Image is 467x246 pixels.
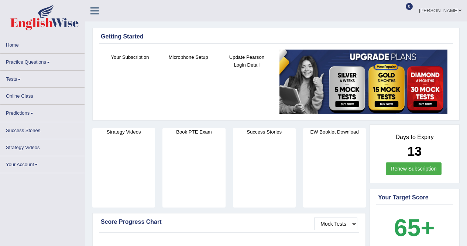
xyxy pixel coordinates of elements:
div: Getting Started [101,32,451,41]
h4: Microphone Setup [163,53,214,61]
a: Tests [0,71,85,85]
h4: Your Subscription [104,53,155,61]
h4: Success Stories [233,128,296,136]
div: Your Target Score [378,193,451,202]
img: small5.jpg [279,50,447,115]
h4: EW Booklet Download [303,128,366,136]
h4: Days to Expiry [378,134,451,141]
h4: Update Pearson Login Detail [221,53,272,69]
a: Home [0,37,85,51]
a: Success Stories [0,122,85,137]
a: Practice Questions [0,54,85,68]
a: Predictions [0,105,85,119]
span: 0 [406,3,413,10]
h4: Book PTE Exam [162,128,225,136]
b: 13 [408,144,422,158]
a: Strategy Videos [0,139,85,154]
a: Renew Subscription [386,162,442,175]
b: 65+ [394,214,435,241]
a: Your Account [0,156,85,171]
h4: Strategy Videos [92,128,155,136]
div: Score Progress Chart [101,218,357,226]
a: Online Class [0,88,85,102]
